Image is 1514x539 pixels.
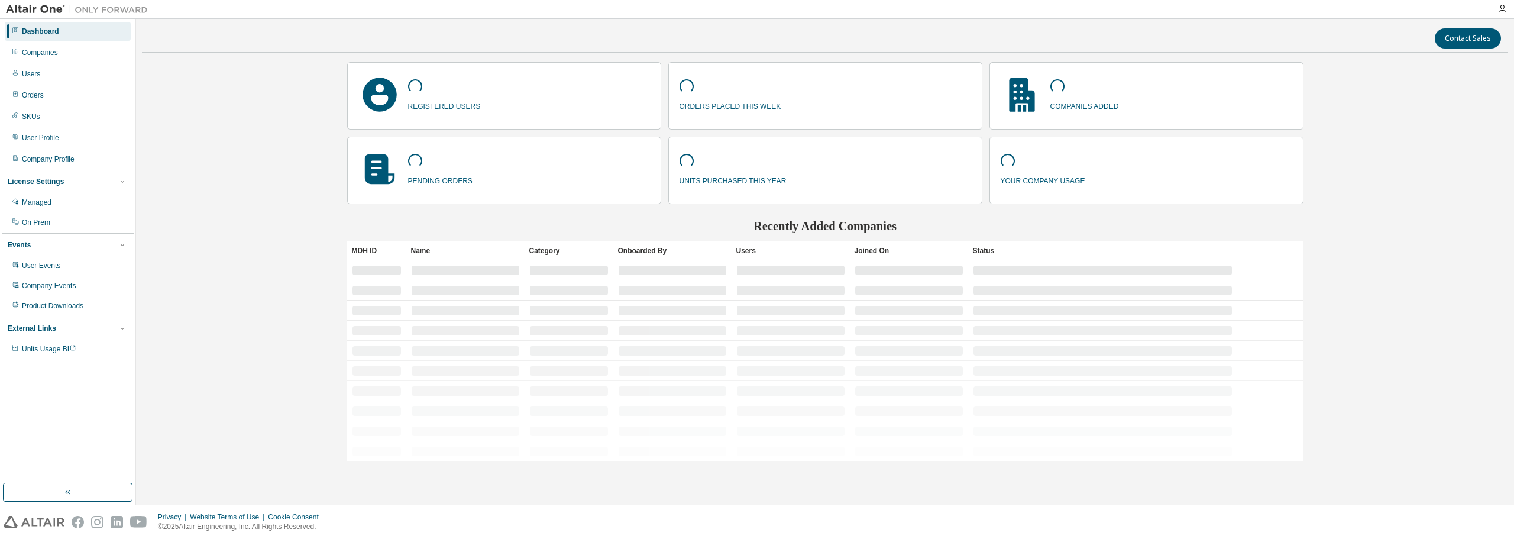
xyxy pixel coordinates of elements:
[4,516,64,528] img: altair_logo.svg
[22,133,59,143] div: User Profile
[1435,28,1501,49] button: Contact Sales
[111,516,123,528] img: linkedin.svg
[22,48,58,57] div: Companies
[158,522,326,532] p: © 2025 Altair Engineering, Inc. All Rights Reserved.
[158,512,190,522] div: Privacy
[6,4,154,15] img: Altair One
[1050,98,1119,112] p: companies added
[22,301,83,311] div: Product Downloads
[347,218,1303,234] h2: Recently Added Companies
[8,177,64,186] div: License Settings
[22,154,75,164] div: Company Profile
[268,512,325,522] div: Cookie Consent
[190,512,268,522] div: Website Terms of Use
[8,240,31,250] div: Events
[22,345,76,353] span: Units Usage BI
[22,281,76,291] div: Company Events
[618,241,727,260] div: Onboarded By
[680,98,781,112] p: orders placed this week
[408,98,481,112] p: registered users
[130,516,147,528] img: youtube.svg
[855,241,963,260] div: Joined On
[22,198,51,207] div: Managed
[1001,173,1085,186] p: your company usage
[973,241,1232,260] div: Status
[22,69,40,79] div: Users
[408,173,473,186] p: pending orders
[91,516,103,528] img: instagram.svg
[22,27,59,36] div: Dashboard
[22,91,44,100] div: Orders
[736,241,845,260] div: Users
[22,218,50,227] div: On Prem
[8,324,56,333] div: External Links
[22,261,60,270] div: User Events
[411,241,520,260] div: Name
[22,112,40,121] div: SKUs
[72,516,84,528] img: facebook.svg
[529,241,609,260] div: Category
[680,173,787,186] p: units purchased this year
[352,241,402,260] div: MDH ID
